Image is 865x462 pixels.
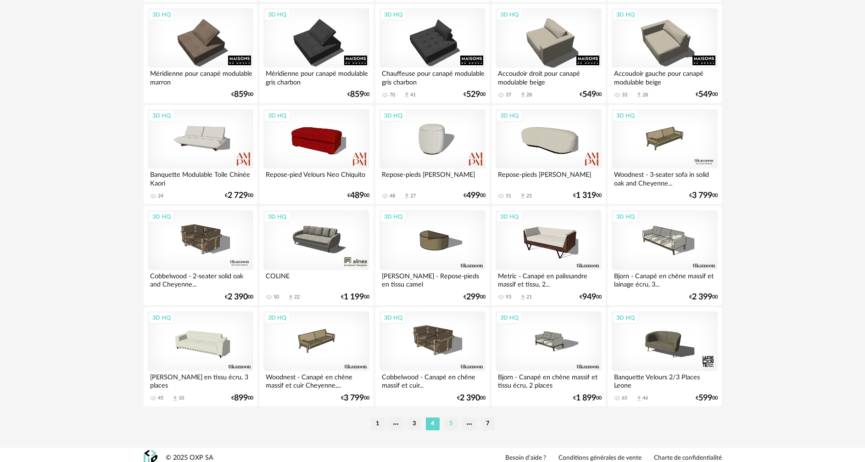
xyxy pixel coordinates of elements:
div: Metric - Canapé en palissandre massif et tissu, 2... [496,270,601,288]
div: 3D HQ [612,9,639,21]
div: € 00 [347,91,369,98]
div: Woodnest - 3-seater sofa in solid oak and Cheyenne... [612,169,717,187]
div: € 00 [573,192,602,199]
a: 3D HQ Cobbelwood - 2-seater solid oak and Cheyenne... €2 39000 [144,206,257,305]
a: 3D HQ Banquette Velours 2/3 Places Leone 65 Download icon 46 €59900 [608,307,721,406]
a: 3D HQ Chauffeuse pour canapé modulable gris charbon 70 Download icon 41 €52900 [375,4,489,103]
div: Cobbelwood - Canapé en chêne massif et cuir... [379,371,485,389]
div: € 00 [231,91,253,98]
div: 28 [642,92,648,98]
div: 50 [273,294,279,300]
div: Repose-pieds [PERSON_NAME] [379,169,485,187]
div: 24 [158,193,163,199]
a: 3D HQ COLINE 50 Download icon 22 €1 19900 [259,206,373,305]
div: 25 [526,193,532,199]
a: 3D HQ Accoudoir gauche pour canapé modulable beige 33 Download icon 28 €54900 [608,4,721,103]
div: 70 [390,92,395,98]
div: Accoudoir droit pour canapé modulable beige [496,68,601,86]
div: 27 [410,193,416,199]
div: € 00 [347,192,369,199]
div: 3D HQ [380,110,407,122]
a: 3D HQ Bjorn - Canapé en chêne massif et tissu écru, 2 places €1 89900 [491,307,605,406]
span: 899 [234,395,248,401]
span: Download icon [287,294,294,301]
span: 949 [582,294,596,300]
div: 10 [179,395,184,401]
div: 3D HQ [612,211,639,223]
div: [PERSON_NAME] - Repose-pieds en tissu camel [379,270,485,288]
span: 1 319 [576,192,596,199]
span: Download icon [636,395,642,402]
span: 859 [350,91,364,98]
div: 3D HQ [380,211,407,223]
div: 41 [410,92,416,98]
div: € 00 [689,294,718,300]
span: 2 729 [228,192,248,199]
div: [PERSON_NAME] en tissu écru, 3 places [148,371,253,389]
div: Banquette Velours 2/3 Places Leone [612,371,717,389]
div: 3D HQ [148,9,175,21]
span: 549 [582,91,596,98]
div: 22 [294,294,300,300]
div: € 00 [231,395,253,401]
div: Repose-pied Velours Neo Chiquito [263,169,369,187]
a: 3D HQ Accoudoir droit pour canapé modulable beige 37 Download icon 28 €54900 [491,4,605,103]
div: € 00 [573,395,602,401]
div: COLINE [263,270,369,288]
span: Download icon [519,294,526,301]
div: 37 [506,92,511,98]
li: 3 [407,417,421,430]
div: 51 [506,193,511,199]
a: 3D HQ [PERSON_NAME] en tissu écru, 3 places 45 Download icon 10 €89900 [144,307,257,406]
div: Bjorn - Canapé en chêne massif et lainage écru, 3... [612,270,717,288]
a: 3D HQ Méridienne pour canapé modulable gris charbon €85900 [259,4,373,103]
div: 3D HQ [496,312,523,324]
span: 299 [466,294,480,300]
div: 3D HQ [496,211,523,223]
span: 599 [698,395,712,401]
div: 3D HQ [380,9,407,21]
span: Download icon [519,91,526,98]
div: Cobbelwood - 2-seater solid oak and Cheyenne... [148,270,253,288]
a: 3D HQ Repose-pied Velours Neo Chiquito €48900 [259,105,373,204]
div: 3D HQ [148,312,175,324]
div: 3D HQ [496,110,523,122]
span: 549 [698,91,712,98]
div: 3D HQ [148,211,175,223]
div: € 00 [463,294,486,300]
div: Repose-pieds [PERSON_NAME] [496,169,601,187]
div: € 00 [225,294,253,300]
a: 3D HQ Banquette Modulable Toile Chinée Kaori 24 €2 72900 [144,105,257,204]
a: 3D HQ Cobbelwood - Canapé en chêne massif et cuir... €2 39000 [375,307,489,406]
div: Méridienne pour canapé modulable marron [148,68,253,86]
div: 3D HQ [264,110,290,122]
div: 33 [622,92,627,98]
div: € 00 [696,395,718,401]
div: 28 [526,92,532,98]
div: 3D HQ [612,110,639,122]
span: 489 [350,192,364,199]
div: 3D HQ [496,9,523,21]
a: 3D HQ Woodnest - Canapé en chêne massif et cuir Cheyenne,... €3 79900 [259,307,373,406]
div: 93 [506,294,511,300]
div: 21 [526,294,532,300]
li: 7 [481,417,495,430]
span: 2 390 [228,294,248,300]
span: 499 [466,192,480,199]
span: 529 [466,91,480,98]
span: 1 199 [344,294,364,300]
span: 1 899 [576,395,596,401]
span: Download icon [636,91,642,98]
span: 3 799 [344,395,364,401]
span: 3 799 [692,192,712,199]
div: Bjorn - Canapé en chêne massif et tissu écru, 2 places [496,371,601,389]
span: Download icon [403,192,410,199]
div: € 00 [341,294,369,300]
div: Chauffeuse pour canapé modulable gris charbon [379,68,485,86]
div: € 00 [580,91,602,98]
div: € 00 [457,395,486,401]
li: 4 [426,417,440,430]
div: Banquette Modulable Toile Chinée Kaori [148,169,253,187]
a: 3D HQ Repose-pieds [PERSON_NAME] 48 Download icon 27 €49900 [375,105,489,204]
div: € 00 [225,192,253,199]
